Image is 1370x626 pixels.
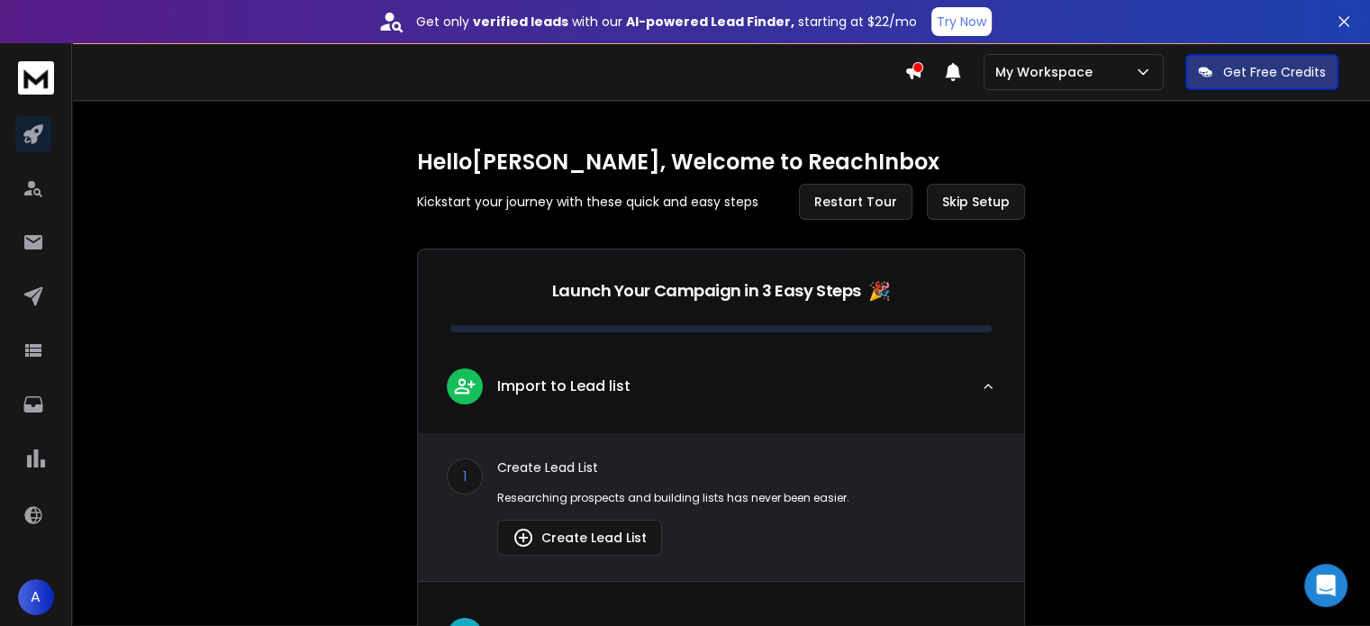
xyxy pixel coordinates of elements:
button: Try Now [931,7,992,36]
strong: AI-powered Lead Finder, [626,13,794,31]
span: Skip Setup [942,193,1010,211]
button: A [18,579,54,615]
strong: verified leads [473,13,568,31]
img: lead [513,527,534,549]
h1: Hello [PERSON_NAME] , Welcome to ReachInbox [417,148,1025,177]
p: Researching prospects and building lists has never been easier. [497,491,995,505]
p: Kickstart your journey with these quick and easy steps [417,193,758,211]
button: Restart Tour [799,184,912,220]
p: Get Free Credits [1223,63,1326,81]
span: 🎉 [868,278,891,304]
img: logo [18,61,54,95]
div: 1 [447,458,483,494]
div: leadImport to Lead list [418,433,1024,581]
p: Try Now [937,13,986,31]
p: My Workspace [995,63,1100,81]
p: Create Lead List [497,458,995,476]
p: Get only with our starting at $22/mo [416,13,917,31]
button: Get Free Credits [1185,54,1338,90]
button: Skip Setup [927,184,1025,220]
img: lead [453,375,476,397]
div: Open Intercom Messenger [1304,564,1347,607]
button: leadImport to Lead list [418,354,1024,433]
p: Launch Your Campaign in 3 Easy Steps [552,278,861,304]
p: Import to Lead list [497,376,631,397]
button: Create Lead List [497,520,662,556]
